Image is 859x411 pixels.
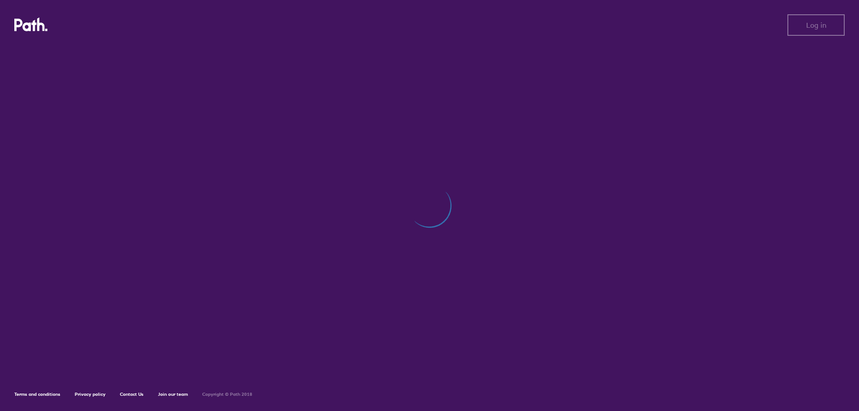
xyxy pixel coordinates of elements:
[806,21,826,29] span: Log in
[120,391,144,397] a: Contact Us
[75,391,106,397] a: Privacy policy
[202,392,252,397] h6: Copyright © Path 2018
[787,14,845,36] button: Log in
[14,391,60,397] a: Terms and conditions
[158,391,188,397] a: Join our team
